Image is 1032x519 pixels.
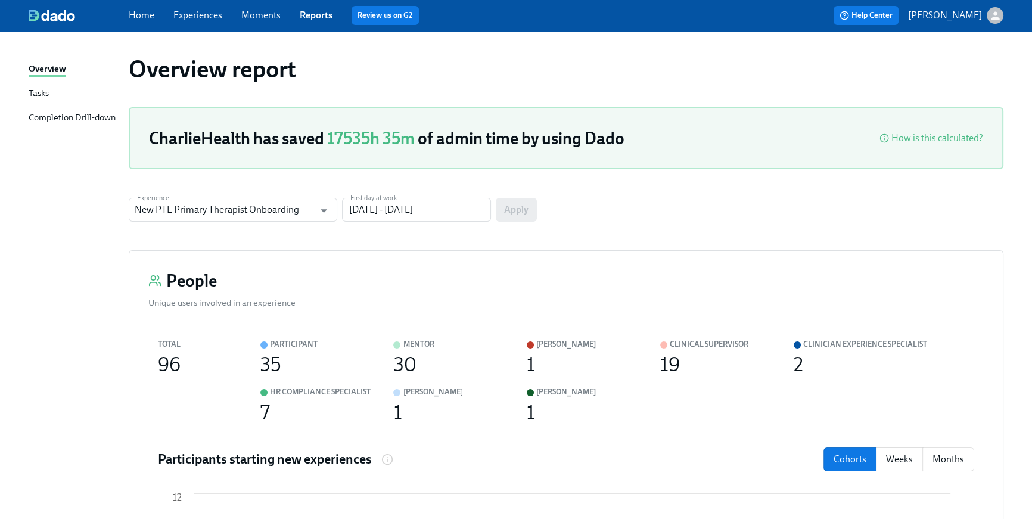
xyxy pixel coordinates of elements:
a: Overview [29,62,119,77]
p: [PERSON_NAME] [908,9,982,22]
a: Experiences [173,10,222,21]
button: Review us on G2 [352,6,419,25]
div: 19 [660,358,680,371]
div: Mentor [403,338,434,351]
div: Clinical Supervisor [670,338,748,351]
a: Moments [241,10,281,21]
div: date filter [823,447,974,471]
h3: People [166,270,217,291]
div: Overview [29,62,66,77]
tspan: 12 [173,492,182,503]
div: 35 [260,358,281,371]
div: 30 [393,358,416,371]
div: [PERSON_NAME] [403,386,462,399]
button: [PERSON_NAME] [908,7,1003,24]
span: Help Center [840,10,893,21]
button: Help Center [834,6,899,25]
a: Review us on G2 [358,10,413,21]
button: Open [315,201,333,220]
p: Weeks [886,453,913,466]
a: Tasks [29,86,119,101]
p: Cohorts [834,453,866,466]
a: Completion Drill-down [29,111,119,126]
div: [PERSON_NAME] [536,386,596,399]
div: 7 [260,406,270,419]
a: Home [129,10,154,21]
div: 1 [393,406,402,419]
h4: Participants starting new experiences [158,450,372,468]
div: Clinician Experience Specialist [803,338,927,351]
h3: CharlieHealth has saved of admin time by using Dado [149,128,624,149]
button: weeks [876,447,923,471]
div: How is this calculated? [891,132,983,145]
div: 1 [527,358,535,371]
a: Reports [300,10,332,21]
a: dado [29,10,129,21]
p: Months [932,453,964,466]
div: 1 [527,406,535,419]
div: [PERSON_NAME] [536,338,596,351]
svg: Number of participants that started this experience in each cohort, week or month [381,453,393,465]
div: Completion Drill-down [29,111,116,126]
div: Total [158,338,181,351]
button: months [922,447,974,471]
button: cohorts [823,447,876,471]
div: Participant [270,338,318,351]
h1: Overview report [129,55,296,83]
img: dado [29,10,75,21]
span: 17535h 35m [327,128,415,148]
div: 2 [794,358,803,371]
div: Unique users involved in an experience [148,296,296,309]
div: 96 [158,358,181,371]
div: HR Compliance Specialist [270,386,371,399]
div: Tasks [29,86,49,101]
